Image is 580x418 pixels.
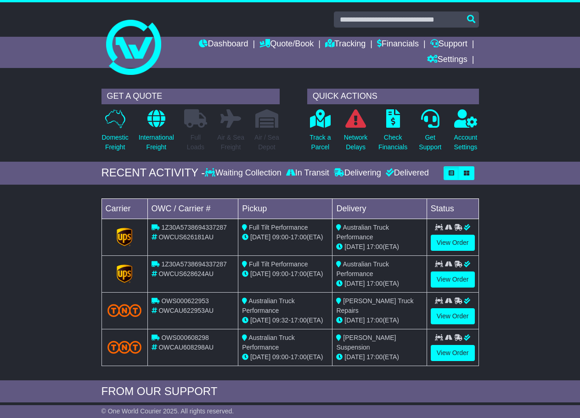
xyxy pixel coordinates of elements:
[199,37,248,52] a: Dashboard
[238,198,332,219] td: Pickup
[336,316,422,325] div: (ETA)
[242,269,328,279] div: - (ETA)
[325,37,366,52] a: Tracking
[344,133,367,152] p: Network Delays
[249,260,308,268] span: Full Tilt Performance
[242,352,328,362] div: - (ETA)
[272,270,288,277] span: 09:00
[107,304,142,316] img: TNT_Domestic.png
[158,307,214,314] span: OWCAU622953AU
[101,407,234,415] span: © One World Courier 2025. All rights reserved.
[250,270,270,277] span: [DATE]
[161,334,209,341] span: OWS000608298
[454,109,478,157] a: AccountSettings
[431,271,475,288] a: View Order
[366,353,383,361] span: 17:00
[336,352,422,362] div: (ETA)
[336,279,422,288] div: (ETA)
[242,232,328,242] div: - (ETA)
[161,260,226,268] span: 1Z30A5738694337287
[430,37,467,52] a: Support
[366,243,383,250] span: 17:00
[418,109,442,157] a: GetSupport
[284,168,332,178] div: In Transit
[272,233,288,241] span: 09:00
[184,133,207,152] p: Full Loads
[117,228,132,246] img: GetCarrierServiceLogo
[254,133,279,152] p: Air / Sea Depot
[343,109,368,157] a: NetworkDelays
[250,316,270,324] span: [DATE]
[310,133,331,152] p: Track a Parcel
[454,133,478,152] p: Account Settings
[107,341,142,353] img: TNT_Domestic.png
[366,316,383,324] span: 17:00
[205,168,283,178] div: Waiting Collection
[336,242,422,252] div: (ETA)
[291,233,307,241] span: 17:00
[431,345,475,361] a: View Order
[147,198,238,219] td: OWC / Carrier #
[378,109,408,157] a: CheckFinancials
[291,316,307,324] span: 17:00
[336,297,413,314] span: [PERSON_NAME] Truck Repairs
[158,233,214,241] span: OWCUS626181AU
[307,89,479,104] div: QUICK ACTIONS
[101,89,280,104] div: GET A QUOTE
[291,270,307,277] span: 17:00
[272,316,288,324] span: 09:32
[366,280,383,287] span: 17:00
[250,353,270,361] span: [DATE]
[336,334,396,351] span: [PERSON_NAME] Suspension
[242,297,295,314] span: Australian Truck Performance
[101,109,129,157] a: DomesticFreight
[344,316,365,324] span: [DATE]
[242,334,295,351] span: Australian Truck Performance
[419,133,441,152] p: Get Support
[332,168,383,178] div: Delivering
[101,385,479,398] div: FROM OUR SUPPORT
[161,224,226,231] span: 1Z30A5738694337287
[138,109,175,157] a: InternationalFreight
[217,133,244,152] p: Air & Sea Freight
[336,224,389,241] span: Australian Truck Performance
[250,233,270,241] span: [DATE]
[291,353,307,361] span: 17:00
[249,224,308,231] span: Full Tilt Performance
[309,109,331,157] a: Track aParcel
[158,344,214,351] span: OWCAU608298AU
[158,270,214,277] span: OWCUS628624AU
[344,353,365,361] span: [DATE]
[332,198,427,219] td: Delivery
[102,133,129,152] p: Domestic Freight
[101,198,147,219] td: Carrier
[101,166,205,180] div: RECENT ACTIVITY -
[259,37,314,52] a: Quote/Book
[344,280,365,287] span: [DATE]
[161,297,209,305] span: OWS000622953
[117,265,132,283] img: GetCarrierServiceLogo
[378,133,407,152] p: Check Financials
[427,52,467,68] a: Settings
[336,260,389,277] span: Australian Truck Performance
[383,168,429,178] div: Delivered
[242,316,328,325] div: - (ETA)
[139,133,174,152] p: International Freight
[377,37,419,52] a: Financials
[272,353,288,361] span: 09:00
[431,235,475,251] a: View Order
[344,243,365,250] span: [DATE]
[431,308,475,324] a: View Order
[427,198,479,219] td: Status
